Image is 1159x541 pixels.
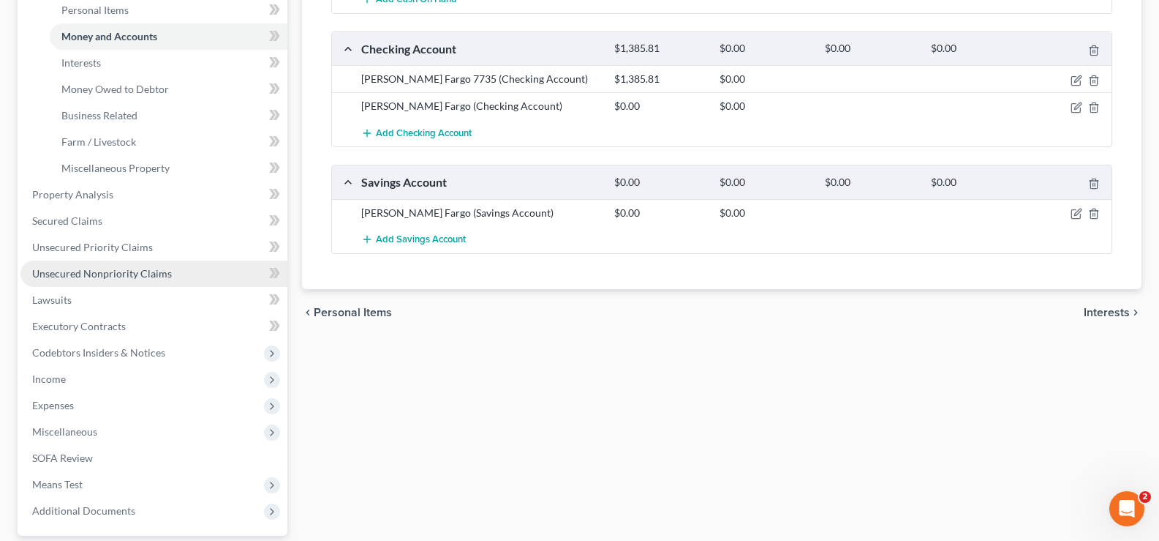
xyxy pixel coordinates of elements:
a: Unsecured Priority Claims [20,234,287,261]
div: $0.00 [818,176,923,190]
span: Executory Contracts [32,320,126,332]
span: Interests [1084,307,1130,318]
button: Add Savings Account [361,226,466,253]
span: Codebtors Insiders & Notices [32,346,165,359]
span: Unsecured Nonpriority Claims [32,267,172,280]
a: Executory Contracts [20,313,287,340]
div: $1,385.81 [607,72,712,86]
span: Farm / Livestock [61,135,136,148]
div: $1,385.81 [607,42,712,56]
span: Money Owed to Debtor [61,83,169,95]
span: Unsecured Priority Claims [32,241,153,253]
span: Property Analysis [32,188,113,201]
button: Interests chevron_right [1084,307,1141,318]
span: Miscellaneous [32,425,97,438]
i: chevron_right [1130,307,1141,318]
div: $0.00 [712,206,818,220]
div: Savings Account [354,174,607,190]
a: Lawsuits [20,287,287,313]
a: Secured Claims [20,208,287,234]
span: Personal Items [314,307,392,318]
div: [PERSON_NAME] Fargo (Savings Account) [354,206,607,220]
span: Miscellaneous Property [61,162,170,174]
a: Business Related [50,102,287,129]
i: chevron_left [302,307,314,318]
span: Add Checking Account [376,127,472,139]
span: SOFA Review [32,452,93,464]
span: Money and Accounts [61,30,157,42]
div: [PERSON_NAME] Fargo (Checking Account) [354,99,607,113]
span: Expenses [32,399,74,411]
span: Income [32,373,66,385]
a: Money and Accounts [50,23,287,50]
span: Business Related [61,109,137,122]
a: SOFA Review [20,445,287,471]
a: Money Owed to Debtor [50,76,287,102]
div: $0.00 [924,42,1029,56]
a: Interests [50,50,287,76]
div: $0.00 [607,206,712,220]
div: $0.00 [818,42,923,56]
a: Farm / Livestock [50,129,287,155]
a: Property Analysis [20,182,287,208]
span: Secured Claims [32,214,102,227]
button: chevron_left Personal Items [302,307,392,318]
div: $0.00 [712,176,818,190]
div: $0.00 [924,176,1029,190]
span: 2 [1139,491,1151,503]
span: Lawsuits [32,294,72,306]
span: Personal Items [61,4,129,16]
div: $0.00 [607,99,712,113]
span: Additional Documents [32,504,135,517]
button: Add Checking Account [361,119,472,146]
div: Checking Account [354,41,607,56]
div: $0.00 [607,176,712,190]
div: [PERSON_NAME] Fargo 7735 (Checking Account) [354,72,607,86]
a: Unsecured Nonpriority Claims [20,261,287,287]
span: Interests [61,56,101,69]
div: $0.00 [712,72,818,86]
div: $0.00 [712,42,818,56]
span: Means Test [32,478,83,490]
a: Miscellaneous Property [50,155,287,182]
div: $0.00 [712,99,818,113]
iframe: Intercom live chat [1109,491,1144,526]
span: Add Savings Account [376,234,466,245]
